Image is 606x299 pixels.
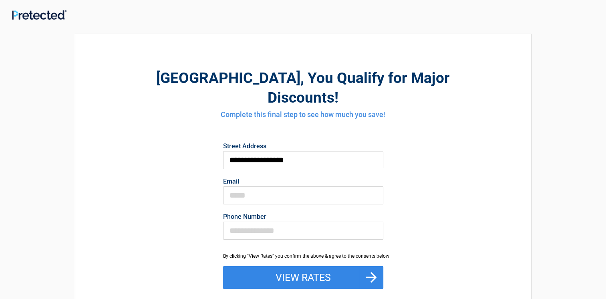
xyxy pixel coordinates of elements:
[223,253,383,260] div: By clicking "View Rates" you confirm the above & agree to the consents below
[223,178,383,185] label: Email
[119,109,487,120] h4: Complete this final step to see how much you save!
[223,266,383,289] button: View Rates
[223,214,383,220] label: Phone Number
[12,10,66,20] img: Main Logo
[156,69,300,87] span: [GEOGRAPHIC_DATA]
[119,68,487,107] h2: , You Qualify for Major Discounts!
[223,143,383,149] label: Street Address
